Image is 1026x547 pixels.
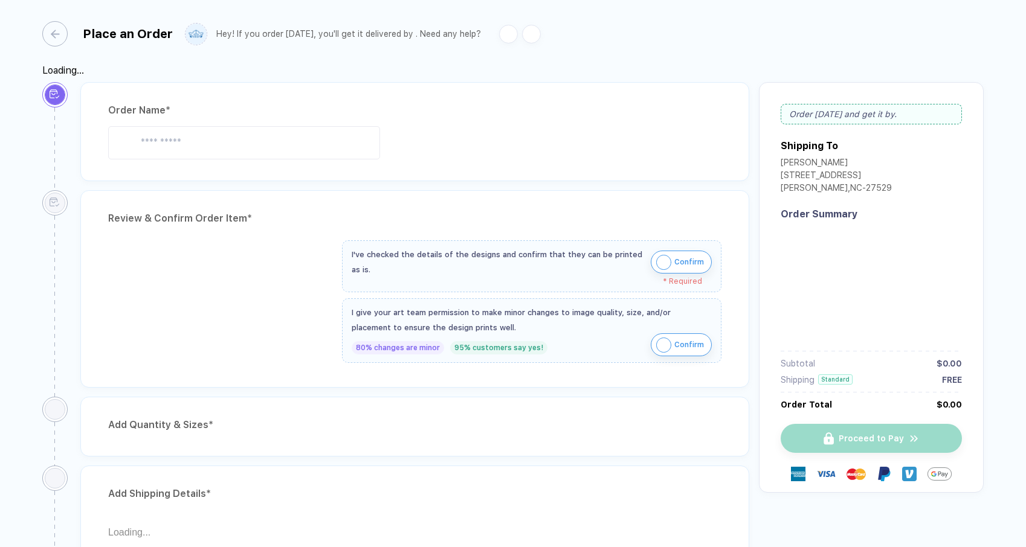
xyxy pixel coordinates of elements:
[781,359,815,368] div: Subtotal
[781,158,892,170] div: [PERSON_NAME]
[928,462,952,486] img: GPay
[781,183,892,196] div: [PERSON_NAME] , NC - 27529
[902,467,917,481] img: Venmo
[108,209,721,228] div: Review & Confirm Order Item
[108,523,721,542] div: Loading...
[108,484,721,504] div: Add Shipping Details
[937,400,962,409] div: $0.00
[651,333,712,356] button: iconConfirm
[674,335,704,354] span: Confirm
[352,341,444,354] div: 80% changes are minor
[656,337,671,353] img: icon
[781,170,892,183] div: [STREET_ADDRESS]
[450,341,547,354] div: 95% customers say yes!
[674,252,704,272] span: Confirm
[781,400,832,409] div: Order Total
[781,375,815,385] div: Shipping
[186,24,207,45] img: user profile
[352,305,712,335] div: I give your art team permission to make minor changes to image quality, size, and/or placement to...
[781,104,962,124] div: Order [DATE] and get it by .
[818,374,853,385] div: Standard
[108,415,721,435] div: Add Quantity & Sizes
[937,359,962,368] div: $0.00
[352,247,645,277] div: I've checked the details of the designs and confirm that they can be printed as is.
[877,467,891,481] img: Paypal
[791,467,805,481] img: express
[781,140,838,152] div: Shipping To
[656,255,671,270] img: icon
[216,29,481,39] div: Hey! If you order [DATE], you'll get it delivered by . Need any help?
[942,375,962,385] div: FREE
[651,251,712,273] button: iconConfirm
[847,464,866,484] img: master-card
[816,464,836,484] img: visa
[42,65,984,76] div: Loading...
[83,27,173,41] div: Place an Order
[352,277,702,286] div: * Required
[781,208,962,220] div: Order Summary
[108,101,721,120] div: Order Name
